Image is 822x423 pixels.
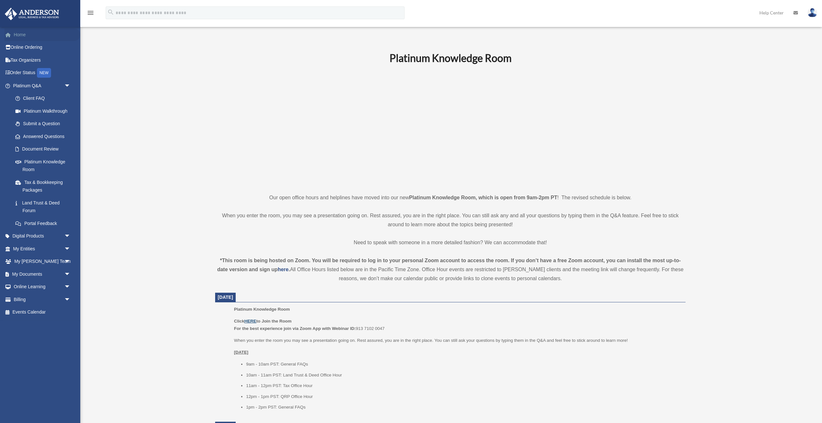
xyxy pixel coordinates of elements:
[4,41,80,54] a: Online Ordering
[37,68,51,78] div: NEW
[278,267,289,272] a: here
[234,317,681,332] p: 913 7102 0047
[4,255,80,268] a: My [PERSON_NAME] Teamarrow_drop_down
[4,242,80,255] a: My Entitiesarrow_drop_down
[246,393,681,401] li: 12pm - 1pm PST: QRP Office Hour
[64,242,77,255] span: arrow_drop_down
[409,195,557,200] strong: Platinum Knowledge Room, which is open from 9am-2pm PT
[215,256,686,283] div: All Office Hours listed below are in the Pacific Time Zone. Office Hour events are restricted to ...
[9,143,80,156] a: Document Review
[9,155,77,176] a: Platinum Knowledge Room
[808,8,817,17] img: User Pic
[9,176,80,196] a: Tax & Bookkeeping Packages
[215,238,686,247] p: Need to speak with someone in a more detailed fashion? We can accommodate that!
[9,92,80,105] a: Client FAQ
[389,52,512,64] b: Platinum Knowledge Room
[87,9,94,17] i: menu
[246,403,681,411] li: 1pm - 2pm PST: General FAQs
[64,293,77,306] span: arrow_drop_down
[289,267,290,272] strong: .
[246,360,681,368] li: 9am - 10am PST: General FAQs
[9,217,80,230] a: Portal Feedback
[215,211,686,229] p: When you enter the room, you may see a presentation going on. Rest assured, you are in the right ...
[215,193,686,202] p: Our open office hours and helplines have moved into our new ! The revised schedule is below.
[87,11,94,17] a: menu
[4,281,80,293] a: Online Learningarrow_drop_down
[107,9,114,16] i: search
[234,307,290,312] span: Platinum Knowledge Room
[64,268,77,281] span: arrow_drop_down
[4,28,80,41] a: Home
[354,73,547,181] iframe: 231110_Toby_KnowledgeRoom
[4,230,80,243] a: Digital Productsarrow_drop_down
[4,306,80,319] a: Events Calendar
[234,319,292,324] b: Click to Join the Room
[64,281,77,294] span: arrow_drop_down
[217,258,681,272] strong: *This room is being hosted on Zoom. You will be required to log in to your personal Zoom account ...
[9,117,80,130] a: Submit a Question
[244,319,256,324] a: HERE
[4,66,80,80] a: Order StatusNEW
[64,230,77,243] span: arrow_drop_down
[218,295,233,300] span: [DATE]
[234,326,356,331] b: For the best experience join via Zoom App with Webinar ID:
[246,382,681,390] li: 11am - 12pm PST: Tax Office Hour
[9,130,80,143] a: Answered Questions
[246,371,681,379] li: 10am - 11am PST: Land Trust & Deed Office Hour
[9,196,80,217] a: Land Trust & Deed Forum
[9,105,80,117] a: Platinum Walkthrough
[64,255,77,268] span: arrow_drop_down
[64,79,77,92] span: arrow_drop_down
[4,268,80,281] a: My Documentsarrow_drop_down
[3,8,61,20] img: Anderson Advisors Platinum Portal
[4,79,80,92] a: Platinum Q&Aarrow_drop_down
[4,54,80,66] a: Tax Organizers
[234,337,681,344] p: When you enter the room you may see a presentation going on. Rest assured, you are in the right p...
[234,350,249,355] u: [DATE]
[4,293,80,306] a: Billingarrow_drop_down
